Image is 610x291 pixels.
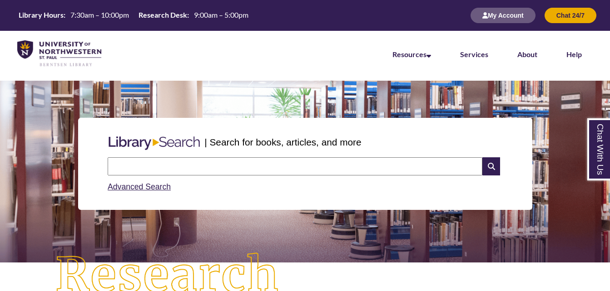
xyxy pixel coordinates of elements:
span: 9:00am – 5:00pm [194,10,248,19]
a: Resources [392,50,431,58]
a: Hours Today [15,10,252,21]
button: My Account [471,8,536,23]
span: 7:30am – 10:00pm [70,10,129,19]
table: Hours Today [15,10,252,20]
img: UNWSP Library Logo [17,40,101,67]
a: Services [460,50,488,58]
a: Chat 24/7 [545,11,596,19]
a: Advanced Search [108,182,171,191]
a: Help [566,50,582,58]
th: Research Desk: [135,10,190,20]
i: Search [482,157,500,175]
img: Libary Search [104,133,204,154]
a: My Account [471,11,536,19]
p: | Search for books, articles, and more [204,135,361,149]
button: Chat 24/7 [545,8,596,23]
th: Library Hours: [15,10,67,20]
a: About [517,50,537,58]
